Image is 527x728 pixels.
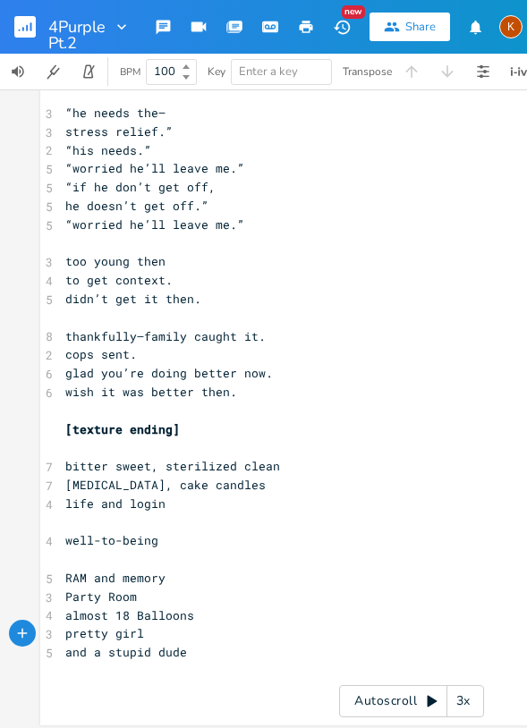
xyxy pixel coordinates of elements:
span: to get context. [65,272,173,288]
span: he doesn’t get off.” [65,198,208,214]
div: Key [208,66,225,77]
span: “his needs.” [65,142,151,158]
div: Autoscroll [339,685,484,717]
button: New [324,11,360,43]
button: Share [370,13,450,41]
button: K [499,6,523,47]
span: wish it was better then. [65,384,237,400]
div: New [342,5,365,19]
div: Kat [499,15,523,38]
span: almost 18 Balloons [65,607,194,623]
span: bitter sweet, sterilized clean [65,458,280,474]
span: “if he don’t get off, [65,179,216,195]
span: Enter a key [239,63,298,80]
span: and a stupid dude [65,644,187,660]
span: “worried he’ll leave me.” [65,160,244,176]
span: 4Purple Pt.2 [48,19,106,35]
div: Share [405,19,436,35]
div: 3x [447,685,480,717]
span: Party Room [65,588,137,605]
div: BPM [120,67,140,77]
span: thankfully—family caught it. [65,328,266,344]
span: well-to-being [65,532,158,548]
span: stress relief.” [65,123,173,140]
span: pretty girl [65,625,144,641]
span: [texture ending] [65,421,180,437]
span: too young then [65,253,166,269]
span: didn’t get it then. [65,291,201,307]
span: glad you’re doing better now. [65,365,273,381]
span: cops sent. [65,346,137,362]
span: [MEDICAL_DATA], cake candles [65,477,266,493]
span: life and login [65,495,166,512]
span: “he needs the— [65,105,166,121]
span: RAM and memory [65,570,166,586]
span: “worried he’ll leave me.” [65,216,244,233]
div: Transpose [343,66,392,77]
